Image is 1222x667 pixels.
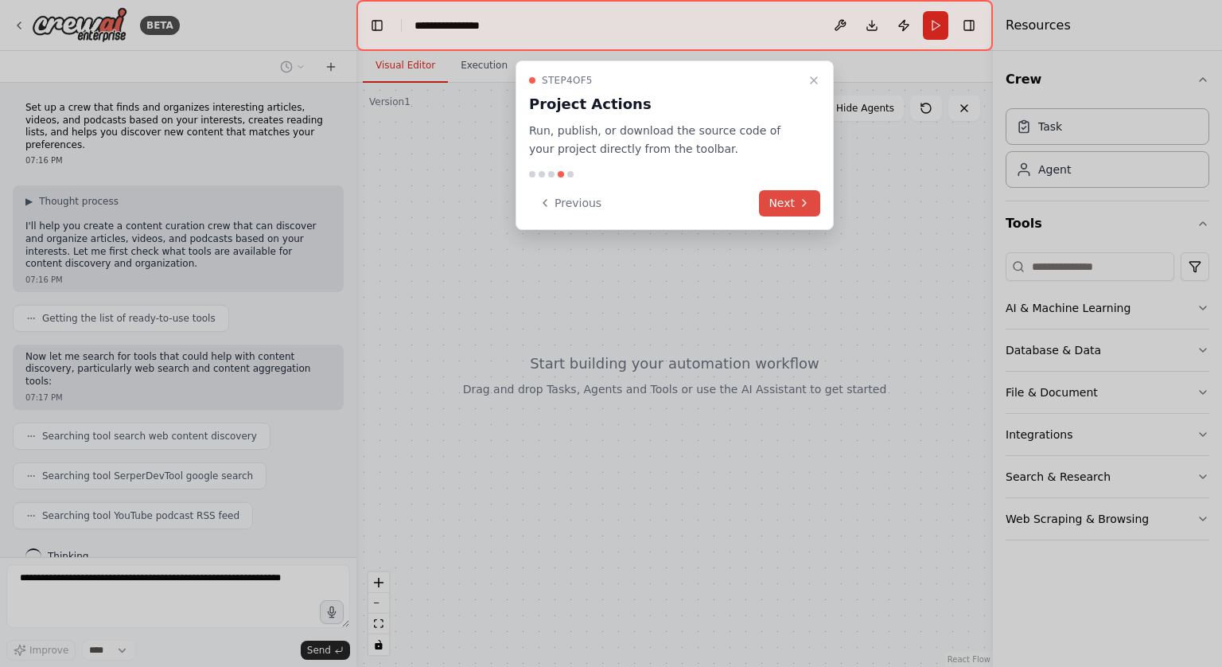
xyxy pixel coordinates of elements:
[542,74,593,87] span: Step 4 of 5
[529,93,801,115] h3: Project Actions
[529,122,801,158] p: Run, publish, or download the source code of your project directly from the toolbar.
[529,190,611,216] button: Previous
[759,190,820,216] button: Next
[366,14,388,37] button: Hide left sidebar
[804,71,823,90] button: Close walkthrough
